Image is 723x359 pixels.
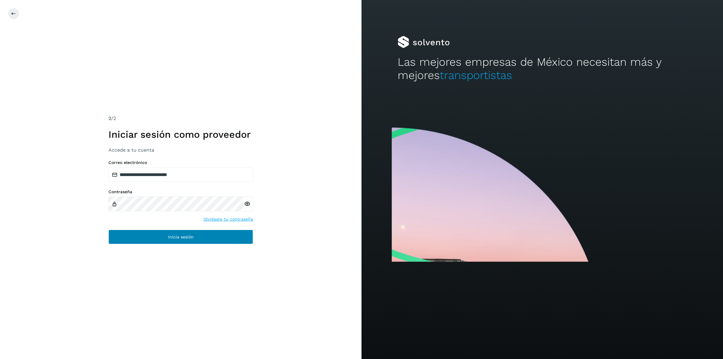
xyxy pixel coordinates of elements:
a: Olvidaste tu contraseña [203,216,253,222]
div: /2 [108,115,253,122]
h2: Las mejores empresas de México necesitan más y mejores [398,55,687,82]
h3: Accede a tu cuenta [108,147,253,153]
label: Contraseña [108,189,253,194]
span: 2 [108,115,111,121]
span: Inicia sesión [168,235,194,239]
span: transportistas [440,69,512,82]
label: Correo electrónico [108,160,253,165]
h1: Iniciar sesión como proveedor [108,129,253,140]
button: Inicia sesión [108,230,253,244]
